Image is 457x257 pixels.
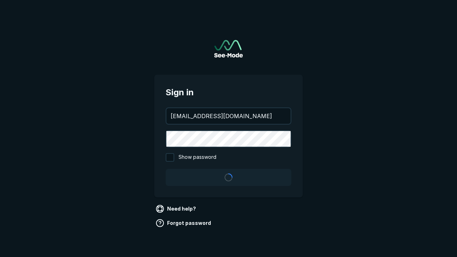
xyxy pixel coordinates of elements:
a: Need help? [154,203,199,215]
span: Sign in [166,86,291,99]
img: See-Mode Logo [214,40,243,57]
a: Forgot password [154,217,214,229]
input: your@email.com [166,108,291,124]
span: Show password [179,153,216,162]
a: Go to sign in [214,40,243,57]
